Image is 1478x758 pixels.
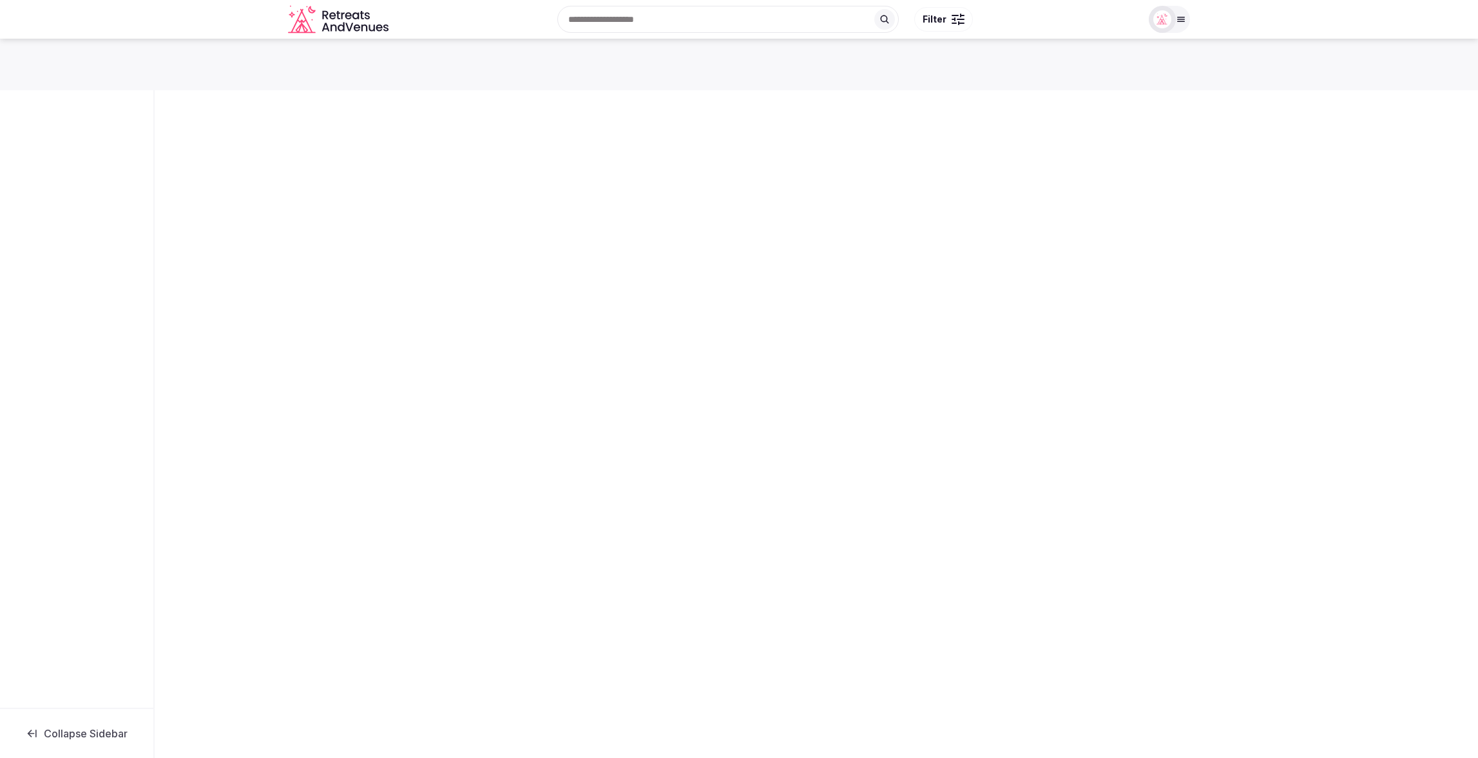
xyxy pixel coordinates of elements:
span: Filter [923,13,946,26]
svg: Retreats and Venues company logo [288,5,391,34]
button: Filter [914,7,973,32]
a: Visit the homepage [288,5,391,34]
img: miaceralde [1153,10,1171,28]
span: Collapse Sidebar [44,727,128,740]
button: Collapse Sidebar [10,719,143,748]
